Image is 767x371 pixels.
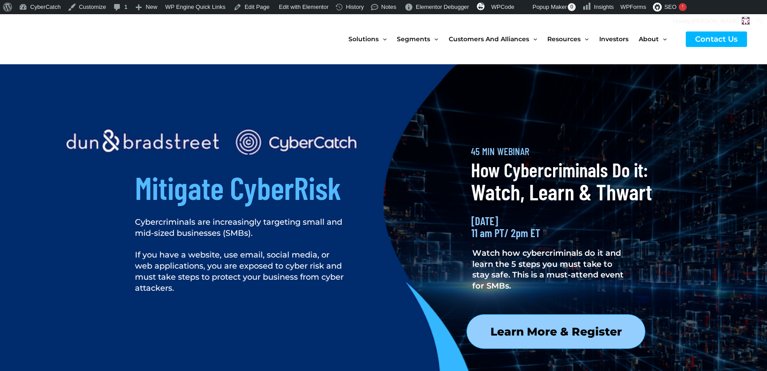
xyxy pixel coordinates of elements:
nav: Site Navigation: New Main Menu [348,20,677,58]
span: Cybercriminals are increasingly targeting small and mid-sized businesses (SMBs). [135,217,342,238]
span: Menu Toggle [379,20,387,58]
a: Investors [599,20,639,58]
span: Edit with Elementor [279,4,328,10]
span: About [639,20,659,58]
span: Segments [397,20,430,58]
a: Contact Us [686,31,747,47]
span: If you have a website, use email, social media, or web applications, you are exposed to cyber ris... [135,250,344,293]
span: Menu Toggle [529,20,537,58]
span: Customers and Alliances [449,20,529,58]
h2: How Cybercriminals Do it: [471,157,650,182]
span: [PERSON_NAME] [692,18,739,24]
span: 0 [568,3,576,11]
a: Learn More & Register [467,314,645,349]
span: Menu Toggle [659,20,667,58]
span: Menu Toggle [581,20,589,58]
a: Howdy, [670,14,753,28]
h2: 45 MIN WEBINAR [471,145,650,158]
span: Solutions [348,20,379,58]
h2: Watch, Learn & Thwart [471,177,656,206]
span: Menu Toggle [430,20,438,58]
span: Investors [599,20,629,58]
h2: Mitigate CyberRisk [135,167,398,208]
h2: [DATE] 11 am PT/ 2pm ET [471,215,632,239]
img: svg+xml;base64,PHN2ZyB4bWxucz0iaHR0cDovL3d3dy53My5vcmcvMjAwMC9zdmciIHZpZXdCb3g9IjAgMCAzMiAzMiI+PG... [477,2,485,10]
img: CyberCatch [16,21,122,58]
span: Watch how cybercriminals do it and learn the 5 steps you must take to stay safe. This is a must-a... [472,248,624,291]
span: Resources [547,20,581,58]
div: ! [679,3,687,11]
span: SEO [664,4,676,10]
